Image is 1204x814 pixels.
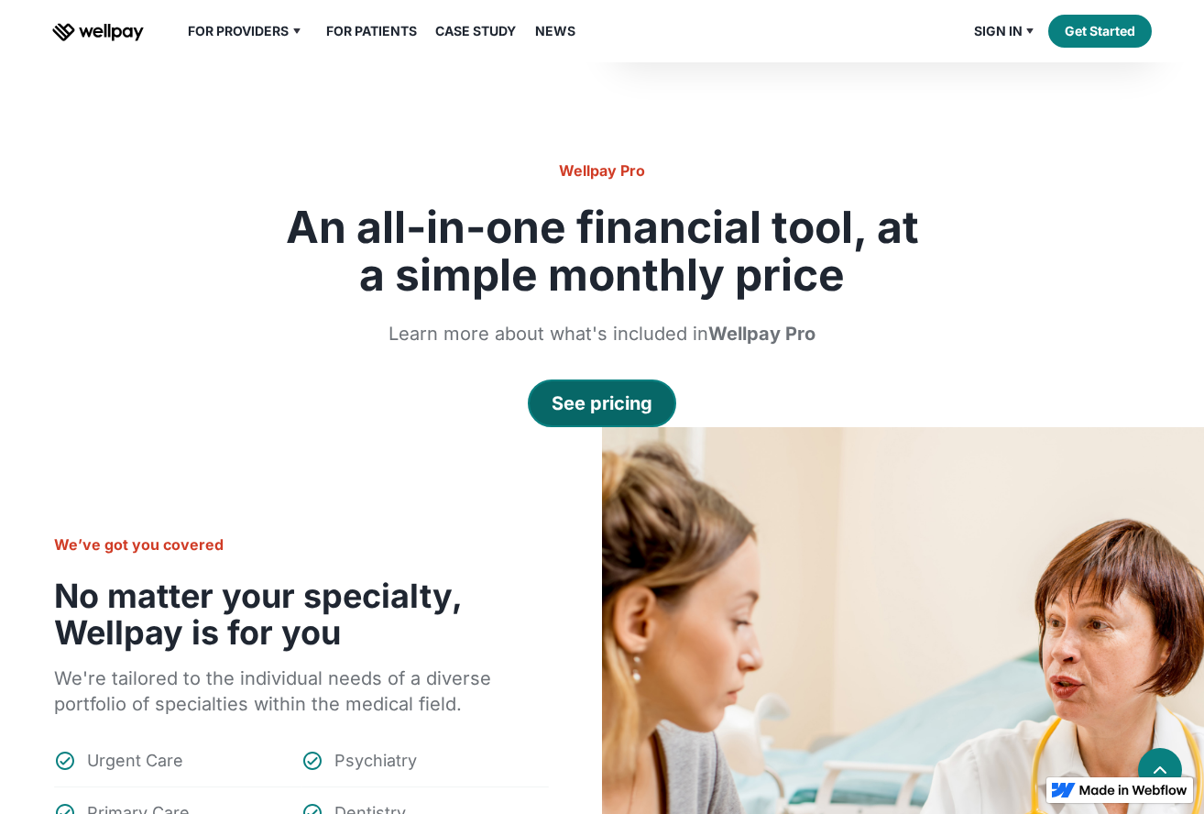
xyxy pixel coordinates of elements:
h6: We’ve got you covered [54,533,549,555]
div: For Providers [188,20,289,42]
div: We're tailored to the individual needs of a diverse portfolio of specialties within the medical f... [54,665,549,717]
div: Sign in [974,20,1023,42]
img: Made in Webflow [1079,785,1188,796]
h2: An all-in-one financial tool, at a simple monthly price [272,203,932,299]
a: home [52,20,144,42]
h3: No matter your specialty, Wellpay is for you [54,577,549,651]
a: Case Study [424,20,527,42]
div: See pricing [552,390,652,416]
div: Learn more about what's included in [367,321,837,346]
a: Get Started [1048,15,1152,48]
div: Psychiatry [334,750,417,772]
strong: Wellpay Pro [708,323,815,345]
a: For Patients [315,20,428,42]
div: Sign in [963,20,1049,42]
a: See pricing [528,379,676,427]
div: Urgent Care [87,750,183,772]
div: For Providers [177,20,315,42]
h6: Wellpay Pro [272,159,932,181]
a: News [524,20,586,42]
